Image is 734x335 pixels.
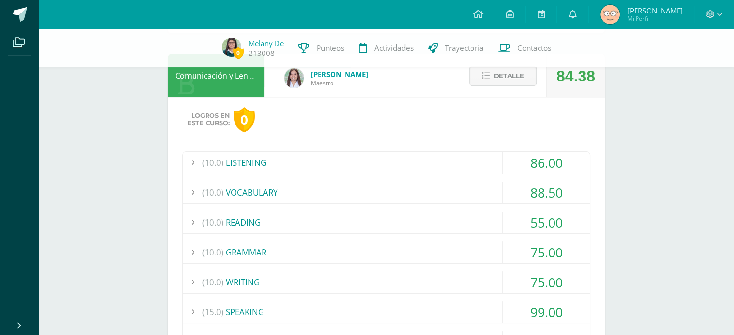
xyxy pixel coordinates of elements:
a: Trayectoria [421,29,491,67]
div: Comunicación y Lenguaje L3 Inglés 4 [168,54,264,97]
img: ec776638e2b37e158411211b4036a738.png [600,5,620,24]
span: Logros en este curso: [187,112,230,127]
a: Back to Top [14,13,52,21]
span: [PERSON_NAME] [627,6,682,15]
span: [PERSON_NAME] [311,69,368,79]
label: Tamaño de fuente [4,58,59,67]
span: (10.0) [202,241,223,263]
span: Actividades [374,43,414,53]
span: (10.0) [202,182,223,203]
span: (10.0) [202,271,223,293]
div: VOCABULARY [183,182,590,203]
span: Detalle [494,67,524,85]
div: WRITING [183,271,590,293]
a: Punteos [291,29,351,67]
a: Actividades [351,29,421,67]
a: Melany de [249,39,284,48]
div: 55.00 [503,212,590,233]
span: (10.0) [202,212,223,233]
button: Detalle [469,66,537,86]
span: Mi Perfil [627,14,682,23]
div: Outline [4,4,141,13]
img: d767a28e0159f41e94eb54805d237cff.png [222,38,241,57]
div: READING [183,212,590,233]
span: Punteos [317,43,344,53]
a: Contactos [491,29,558,67]
span: 0 [233,47,244,59]
span: Maestro [311,79,368,87]
div: 99.00 [503,301,590,323]
div: 84.38 [556,54,595,98]
span: Contactos [517,43,551,53]
img: acecb51a315cac2de2e3deefdb732c9f.png [284,68,304,88]
div: 88.50 [503,182,590,203]
div: 86.00 [503,152,590,174]
span: (15.0) [202,301,223,323]
span: 16 px [12,67,27,75]
div: 0 [234,107,255,132]
div: LISTENING [183,152,590,174]
div: GRAMMAR [183,241,590,263]
span: Trayectoria [445,43,484,53]
div: 75.00 [503,241,590,263]
h3: Estilo [4,30,141,41]
div: SPEAKING [183,301,590,323]
div: 75.00 [503,271,590,293]
a: 213008 [249,48,275,58]
span: (10.0) [202,152,223,174]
